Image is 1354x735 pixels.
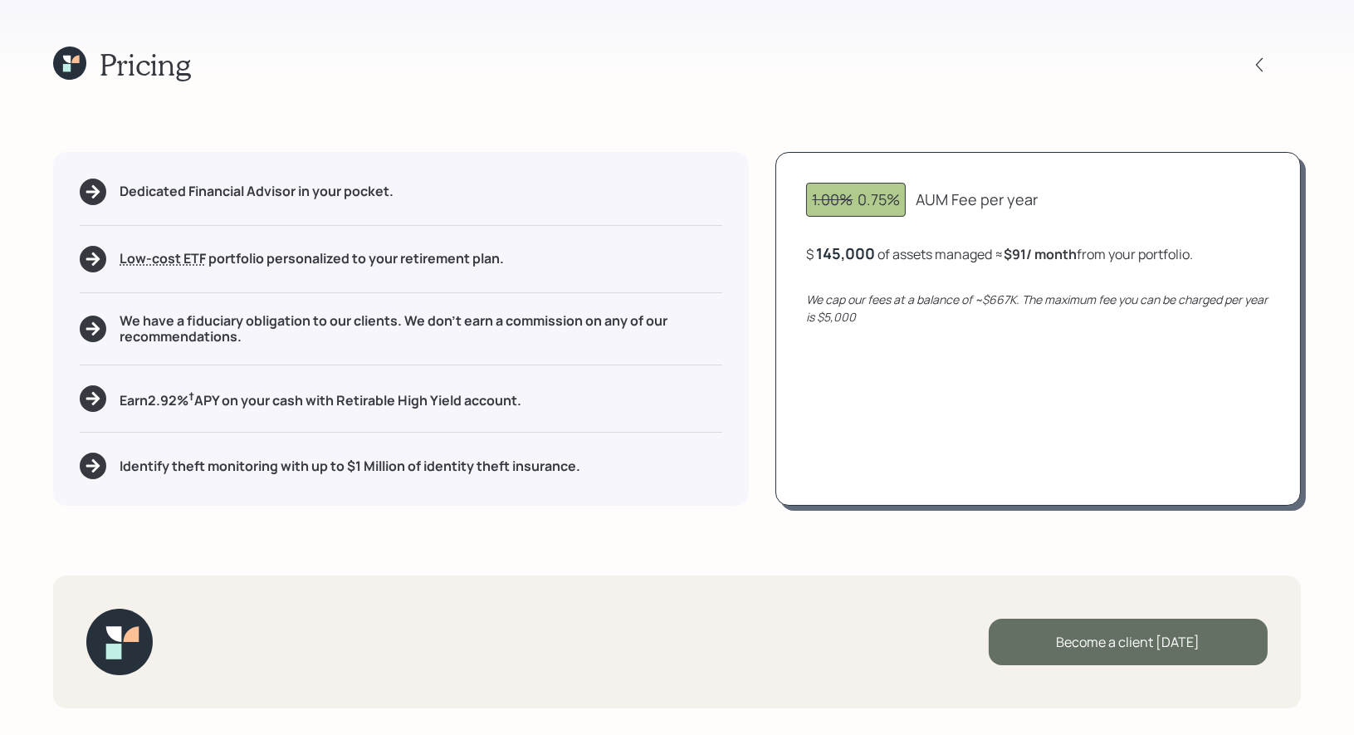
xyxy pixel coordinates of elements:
sup: † [188,389,194,404]
h5: portfolio personalized to your retirement plan. [120,251,504,267]
h5: Dedicated Financial Advisor in your pocket. [120,184,393,199]
span: 1.00% [812,189,853,209]
h1: Pricing [100,47,191,82]
b: $91 / month [1004,245,1077,263]
h5: Identify theft monitoring with up to $1 Million of identity theft insurance. [120,458,580,474]
iframe: Customer reviews powered by Trustpilot [173,594,384,718]
h5: Earn 2.92 % APY on your cash with Retirable High Yield account. [120,389,521,409]
i: We cap our fees at a balance of ~$667K. The maximum fee you can be charged per year is $5,000 [806,292,1268,325]
div: 145,000 [816,243,875,263]
div: AUM Fee per year [916,189,1038,211]
span: Low-cost ETF [120,249,206,267]
div: $ of assets managed ≈ from your portfolio . [806,243,1193,264]
h5: We have a fiduciary obligation to our clients. We don't earn a commission on any of our recommend... [120,313,722,345]
div: Become a client [DATE] [989,619,1268,665]
div: 0.75% [812,189,900,211]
